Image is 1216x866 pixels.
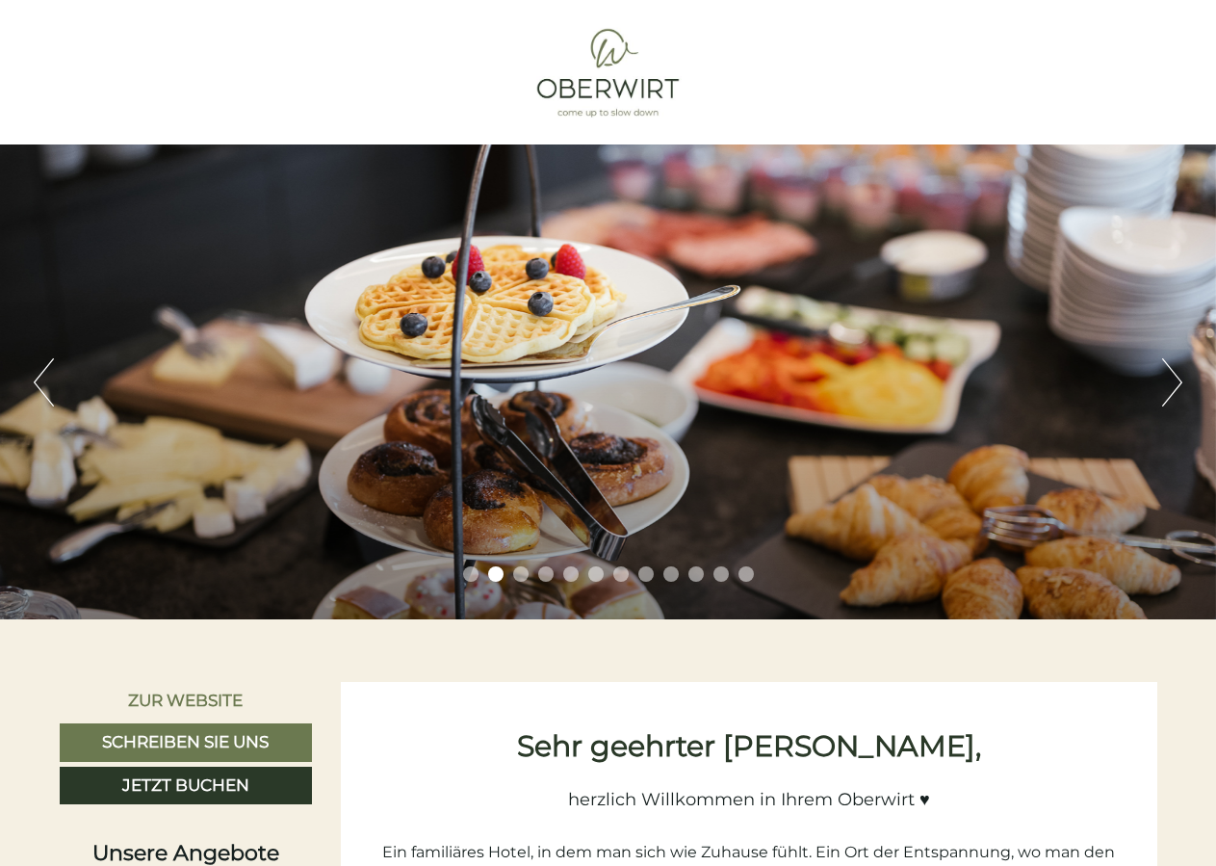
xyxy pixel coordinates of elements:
[1162,358,1182,407] button: Next
[34,358,54,407] button: Previous
[60,723,313,762] a: Schreiben Sie uns
[60,682,313,719] a: Zur Website
[370,772,1128,810] h4: herzlich Willkommen in Ihrem Oberwirt ♥
[370,730,1128,762] h1: Sehr geehrter [PERSON_NAME],
[60,767,313,805] a: Jetzt buchen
